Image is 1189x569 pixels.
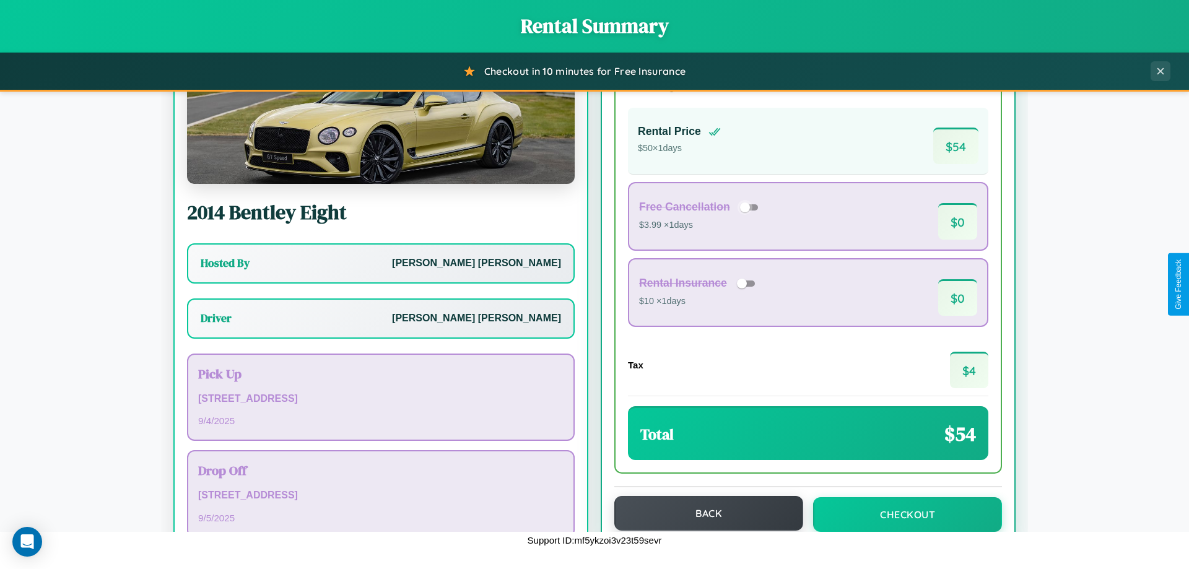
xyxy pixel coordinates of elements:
span: $ 0 [938,279,977,316]
p: [STREET_ADDRESS] [198,487,564,505]
p: Support ID: mf5ykzoi3v23t59sevr [528,532,662,549]
h3: Driver [201,311,232,326]
span: $ 54 [933,128,978,164]
span: $ 4 [950,352,988,388]
div: Open Intercom Messenger [12,527,42,557]
button: Back [614,496,803,531]
h4: Tax [628,360,643,370]
h1: Rental Summary [12,12,1177,40]
button: Checkout [813,497,1002,532]
div: Give Feedback [1174,259,1183,310]
h4: Rental Price [638,125,701,138]
h3: Hosted By [201,256,250,271]
p: $ 50 × 1 days [638,141,721,157]
p: $10 × 1 days [639,293,759,310]
p: [STREET_ADDRESS] [198,390,564,408]
h4: Rental Insurance [639,277,727,290]
h3: Drop Off [198,461,564,479]
p: 9 / 5 / 2025 [198,510,564,526]
p: [PERSON_NAME] [PERSON_NAME] [392,310,561,328]
h4: Free Cancellation [639,201,730,214]
p: 9 / 4 / 2025 [198,412,564,429]
span: $ 0 [938,203,977,240]
span: Checkout in 10 minutes for Free Insurance [484,65,686,77]
h3: Total [640,424,674,445]
h3: Pick Up [198,365,564,383]
img: Bentley Eight [187,60,575,184]
h2: 2014 Bentley Eight [187,199,575,226]
p: $3.99 × 1 days [639,217,762,233]
span: $ 54 [944,420,976,448]
p: [PERSON_NAME] [PERSON_NAME] [392,254,561,272]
